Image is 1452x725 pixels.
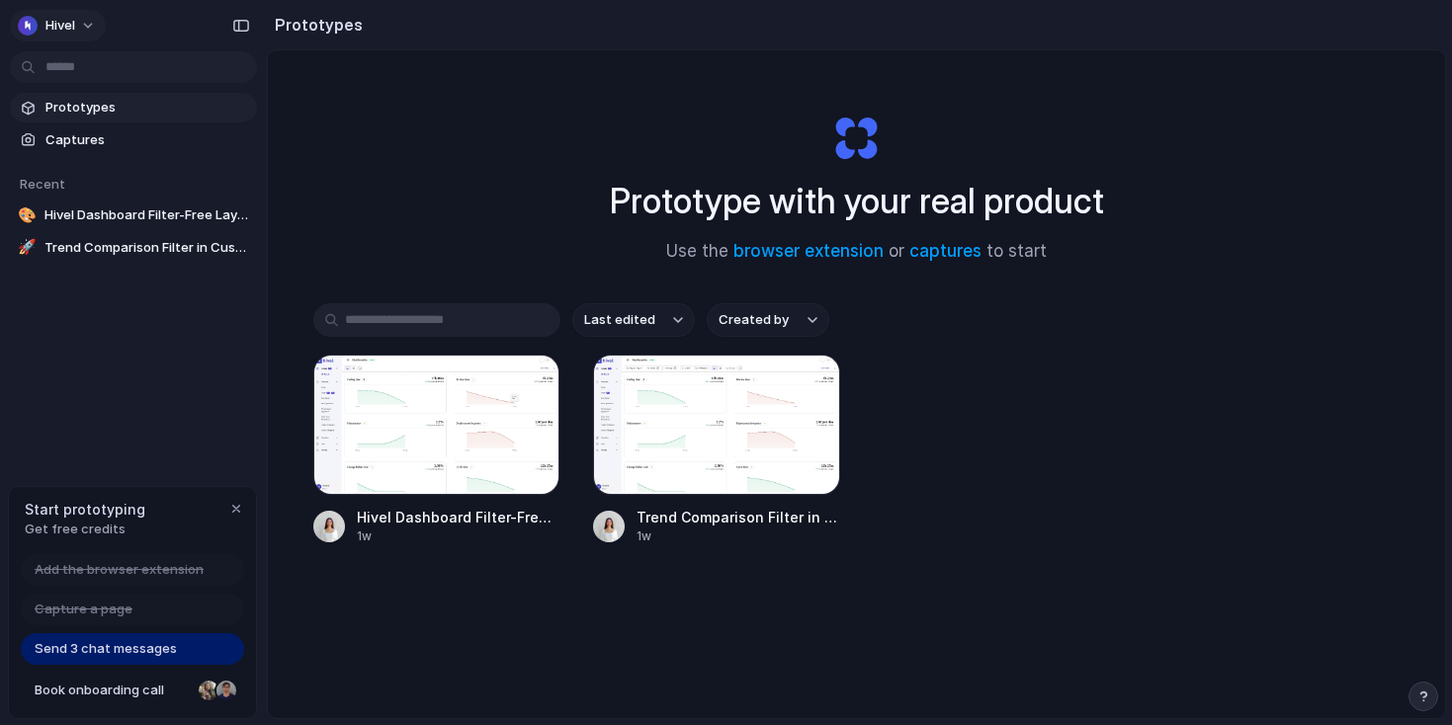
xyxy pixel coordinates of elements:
a: Captures [10,125,257,155]
span: Last edited [584,310,655,330]
button: hivel [10,10,106,41]
div: 🎨 [18,205,37,225]
div: Christian Iacullo [214,679,238,702]
a: captures [909,241,982,261]
span: Get free credits [25,520,145,539]
button: Last edited [572,303,695,337]
span: Book onboarding call [35,681,191,700]
span: Capture a page [35,600,132,619]
a: Book onboarding call [21,675,244,706]
div: 🚀 [18,238,37,258]
a: Hivel Dashboard Filter-Free LayoutHivel Dashboard Filter-Free Layout1w [313,355,560,545]
a: browser extension [733,241,884,261]
h1: Prototype with your real product [610,175,1104,227]
span: Send 3 chat messages [35,639,177,659]
span: Trend Comparison Filter in Custom Dashboard [44,238,249,258]
span: Use the or to start [666,239,1047,265]
h2: Prototypes [267,13,363,37]
span: Prototypes [45,98,249,118]
a: Prototypes [10,93,257,122]
span: Add the browser extension [35,560,204,580]
span: Hivel Dashboard Filter-Free Layout [357,507,560,527]
a: 🎨Hivel Dashboard Filter-Free Layout [10,201,257,230]
span: Captures [45,130,249,150]
span: Recent [20,176,65,192]
span: Trend Comparison Filter in Custom Dashboard [637,507,840,527]
span: hivel [45,16,75,36]
span: Hivel Dashboard Filter-Free Layout [44,205,249,225]
span: Created by [719,310,789,330]
button: Created by [707,303,829,337]
span: Start prototyping [25,499,145,520]
div: 1w [357,527,560,545]
a: 🚀Trend Comparison Filter in Custom Dashboard [10,233,257,263]
div: Nicole Kubica [197,679,220,702]
div: 1w [637,527,840,545]
a: Trend Comparison Filter in Custom DashboardTrend Comparison Filter in Custom Dashboard1w [593,355,840,545]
